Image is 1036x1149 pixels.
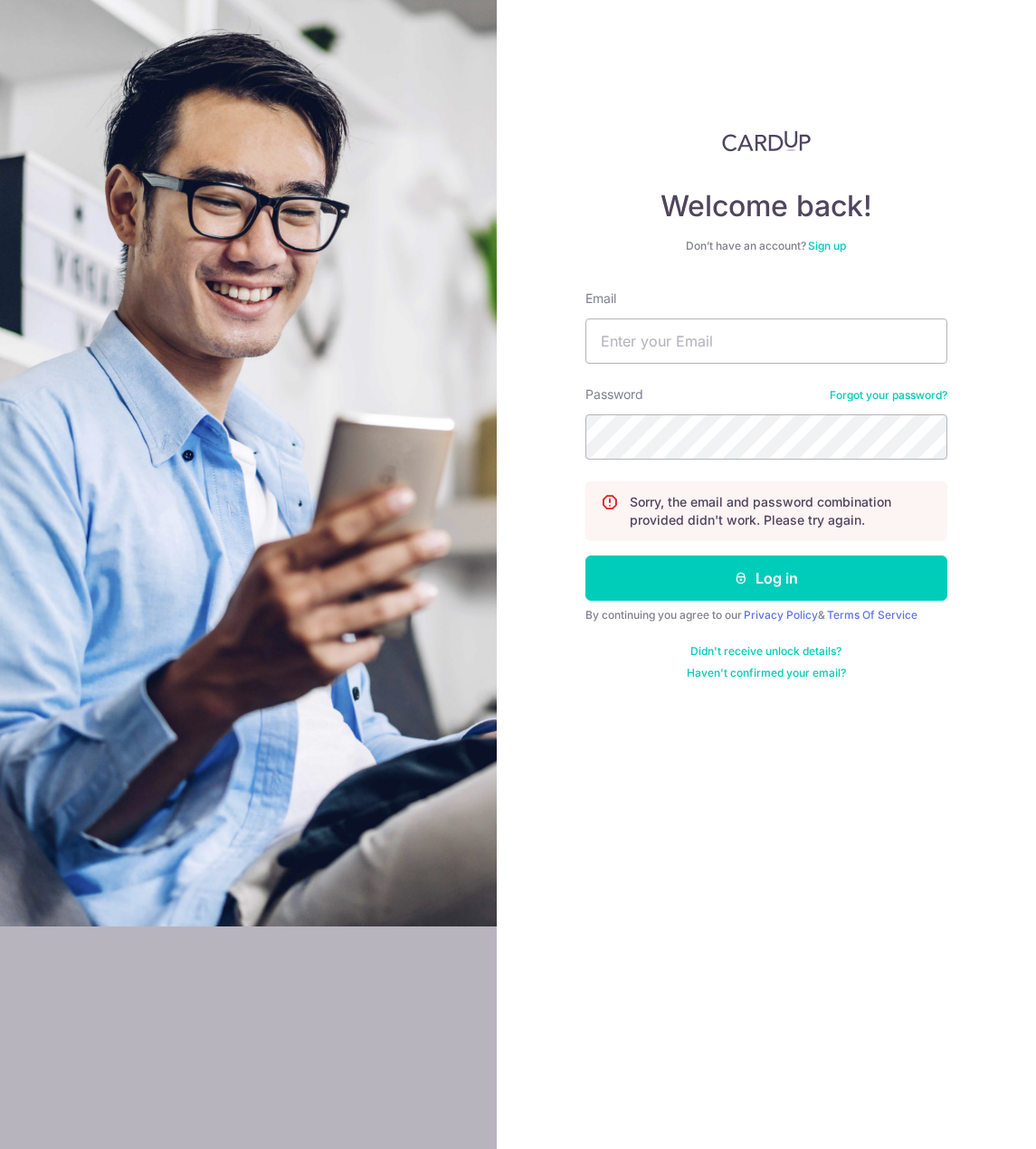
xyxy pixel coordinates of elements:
button: Log in [585,556,947,601]
a: Terms Of Service [827,608,917,622]
a: Didn't receive unlock details? [690,644,841,659]
div: Don’t have an account? [585,239,947,253]
a: Privacy Policy [744,608,818,622]
a: Forgot your password? [830,388,947,403]
input: Enter your Email [585,318,947,364]
label: Email [585,290,616,308]
label: Password [585,385,643,404]
div: By continuing you agree to our & [585,608,947,622]
img: CardUp Logo [722,130,811,152]
a: Haven't confirmed your email? [687,666,846,680]
a: Sign up [808,239,846,252]
h4: Welcome back! [585,188,947,224]
p: Sorry, the email and password combination provided didn't work. Please try again. [630,493,932,529]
